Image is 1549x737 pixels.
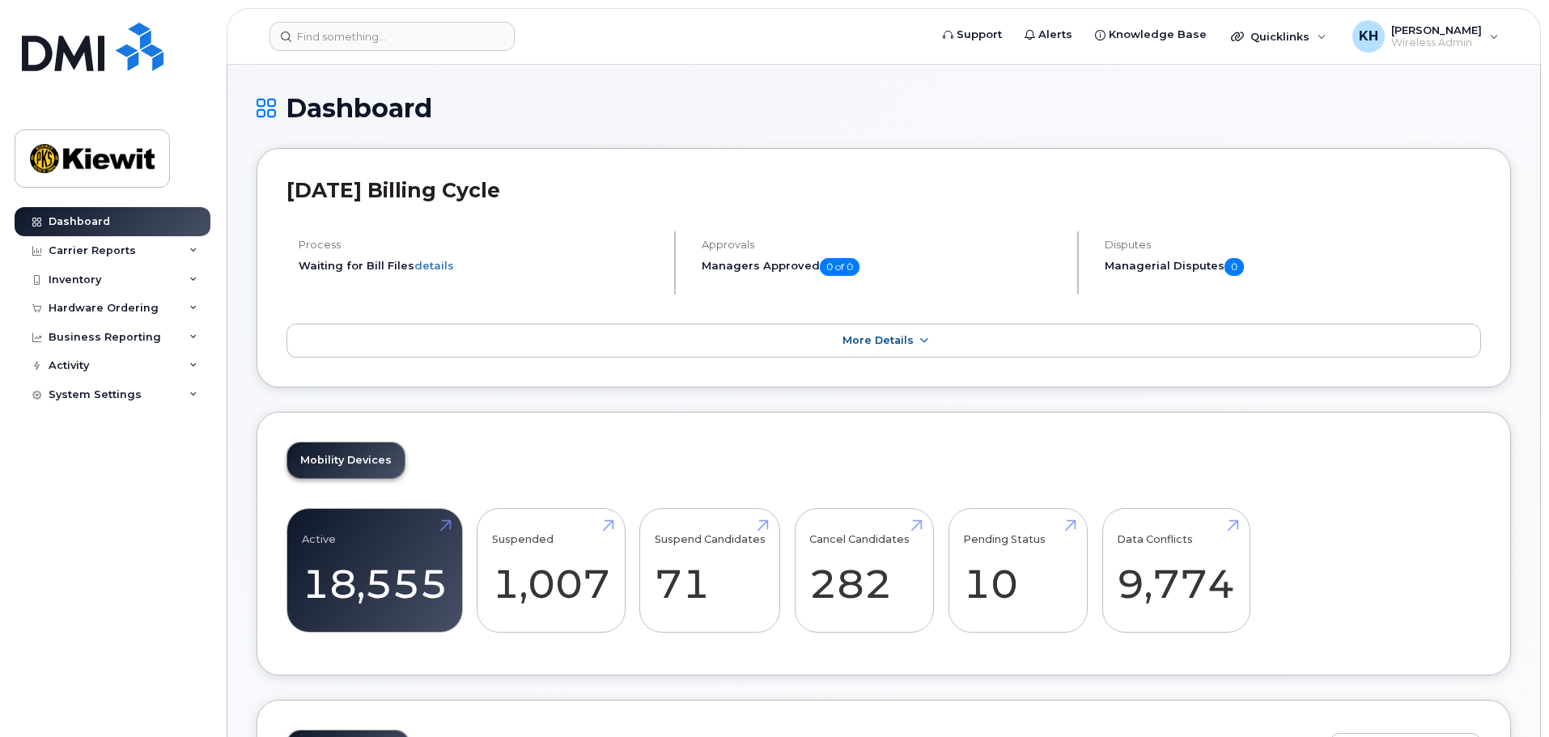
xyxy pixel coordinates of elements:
[1117,517,1235,624] a: Data Conflicts 9,774
[842,334,914,346] span: More Details
[702,239,1063,251] h4: Approvals
[809,517,919,624] a: Cancel Candidates 282
[299,239,660,251] h4: Process
[1105,258,1481,276] h5: Managerial Disputes
[257,94,1511,122] h1: Dashboard
[302,517,448,624] a: Active 18,555
[414,259,454,272] a: details
[963,517,1072,624] a: Pending Status 10
[492,517,610,624] a: Suspended 1,007
[299,258,660,273] li: Waiting for Bill Files
[655,517,766,624] a: Suspend Candidates 71
[1105,239,1481,251] h4: Disputes
[287,443,405,478] a: Mobility Devices
[286,178,1481,202] h2: [DATE] Billing Cycle
[820,258,859,276] span: 0 of 0
[1224,258,1244,276] span: 0
[702,258,1063,276] h5: Managers Approved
